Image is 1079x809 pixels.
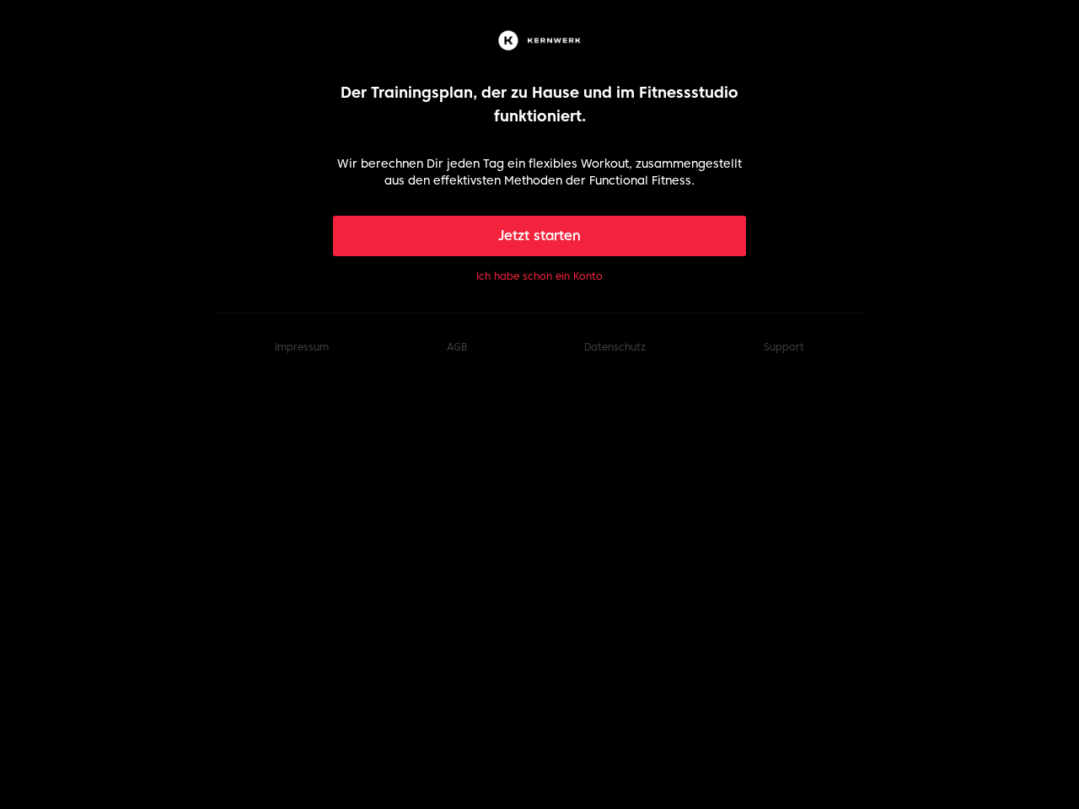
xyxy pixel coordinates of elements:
button: Support [764,340,804,354]
p: Wir berechnen Dir jeden Tag ein flexibles Workout, zusammengestellt aus den effektivsten Methoden... [333,155,747,189]
img: Kernwerk® [495,27,584,54]
a: Impressum [275,340,329,353]
button: Jetzt starten [333,216,747,256]
a: Datenschutz [584,340,646,353]
button: Ich habe schon ein Konto [476,270,603,283]
a: AGB [447,340,467,353]
p: Der Trainingsplan, der zu Hause und im Fitnessstudio funktioniert. [333,81,747,128]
